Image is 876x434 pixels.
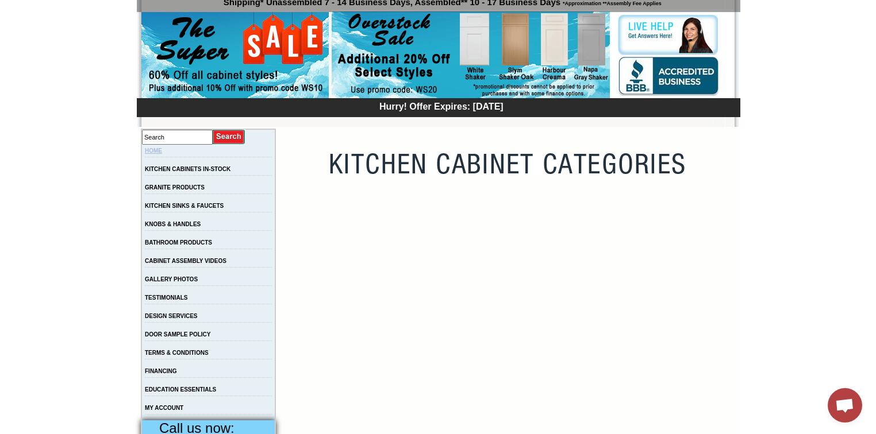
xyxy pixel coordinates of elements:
a: DESIGN SERVICES [145,313,198,319]
a: Open chat [828,388,862,423]
a: FINANCING [145,368,177,374]
a: TERMS & CONDITIONS [145,350,209,356]
a: DOOR SAMPLE POLICY [145,331,210,338]
a: GALLERY PHOTOS [145,276,198,282]
a: TESTIMONIALS [145,294,187,301]
a: KITCHEN CABINETS IN-STOCK [145,166,230,172]
a: HOME [145,148,162,154]
a: KNOBS & HANDLES [145,221,201,227]
a: BATHROOM PRODUCTS [145,239,212,246]
a: GRANITE PRODUCTS [145,184,205,191]
a: KITCHEN SINKS & FAUCETS [145,203,224,209]
input: Submit [213,129,245,145]
a: EDUCATION ESSENTIALS [145,386,216,393]
div: Hurry! Offer Expires: [DATE] [143,100,740,112]
a: MY ACCOUNT [145,405,183,411]
a: CABINET ASSEMBLY VIDEOS [145,258,226,264]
